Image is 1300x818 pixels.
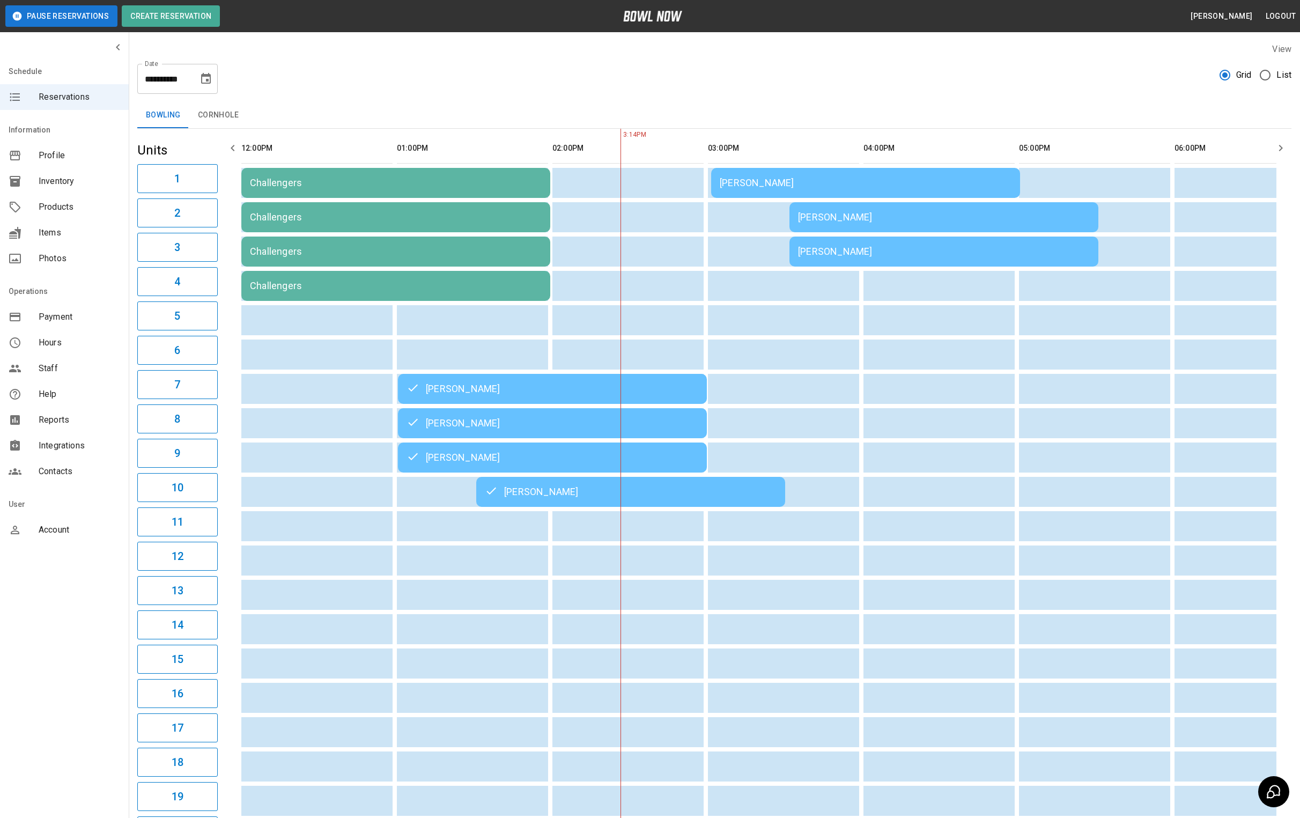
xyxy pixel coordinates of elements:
span: Integrations [39,439,120,452]
button: 1 [137,164,218,193]
button: Pause Reservations [5,5,117,27]
button: Choose date, selected date is Aug 10, 2025 [195,68,217,90]
div: [PERSON_NAME] [407,452,698,463]
div: inventory tabs [137,102,1291,128]
button: 8 [137,404,218,433]
span: List [1276,69,1291,82]
span: Payment [39,311,120,323]
h6: 18 [172,754,183,771]
h6: 5 [174,307,180,325]
button: [PERSON_NAME] [1186,6,1257,26]
h6: 2 [174,204,180,222]
button: Bowling [137,102,189,128]
span: Help [39,388,120,401]
button: 19 [137,782,218,811]
button: 5 [137,301,218,330]
button: 17 [137,713,218,742]
span: Contacts [39,465,120,478]
button: 18 [137,748,218,777]
label: View [1272,44,1291,54]
div: [PERSON_NAME] [485,487,777,497]
th: 02:00PM [552,133,704,164]
span: 3:14PM [621,130,623,141]
button: 10 [137,473,218,502]
span: Profile [39,149,120,162]
h6: 19 [172,788,183,805]
th: 03:00PM [708,133,859,164]
button: 13 [137,576,218,605]
h6: 6 [174,342,180,359]
button: 4 [137,267,218,296]
h6: 17 [172,719,183,736]
h6: 16 [172,685,183,702]
button: 6 [137,336,218,365]
button: Cornhole [189,102,247,128]
button: 14 [137,610,218,639]
h5: Units [137,142,218,159]
th: 12:00PM [241,133,393,164]
button: Logout [1261,6,1300,26]
h6: 10 [172,479,183,496]
h6: 7 [174,376,180,393]
button: Create Reservation [122,5,220,27]
h6: 1 [174,170,180,187]
button: 15 [137,645,218,674]
button: 9 [137,439,218,468]
h6: 12 [172,548,183,565]
h6: 11 [172,513,183,530]
span: Items [39,226,120,239]
th: 01:00PM [397,133,548,164]
span: Grid [1236,69,1252,82]
span: Products [39,201,120,213]
h6: 4 [174,273,180,290]
span: Photos [39,252,120,265]
span: Hours [39,336,120,349]
h6: 15 [172,651,183,668]
span: Staff [39,362,120,375]
h6: 9 [174,445,180,462]
h6: 8 [174,410,180,428]
div: [PERSON_NAME] [407,384,698,394]
span: Reports [39,414,120,426]
span: Inventory [39,175,120,188]
div: [PERSON_NAME] [407,418,698,429]
button: 16 [137,679,218,708]
button: 11 [137,507,218,536]
img: logo [623,11,682,21]
button: 12 [137,542,218,571]
h6: 14 [172,616,183,633]
button: 3 [137,233,218,262]
button: 7 [137,370,218,399]
span: Account [39,524,120,536]
button: 2 [137,198,218,227]
h6: 13 [172,582,183,599]
h6: 3 [174,239,180,256]
span: Reservations [39,91,120,104]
